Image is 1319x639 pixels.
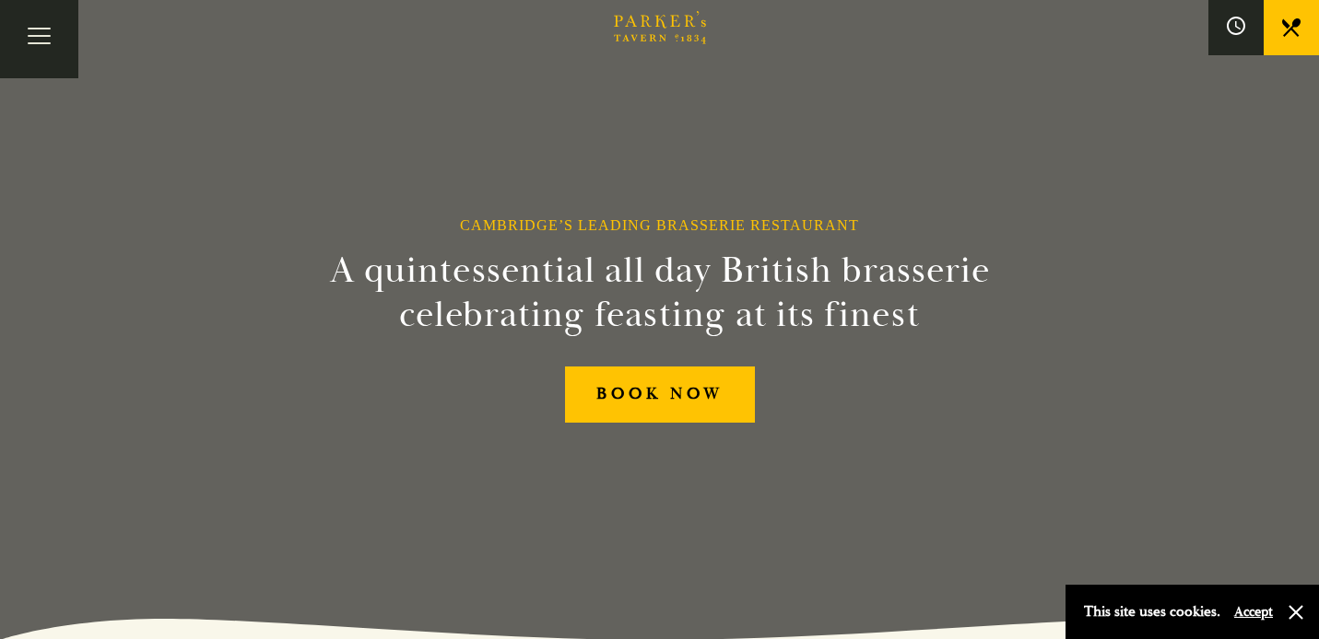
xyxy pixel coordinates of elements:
p: This site uses cookies. [1084,598,1220,625]
h1: Cambridge’s Leading Brasserie Restaurant [460,216,859,234]
a: BOOK NOW [565,366,755,423]
h2: A quintessential all day British brasserie celebrating feasting at its finest [240,249,1080,337]
button: Accept [1234,603,1273,621]
button: Close and accept [1287,603,1305,622]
